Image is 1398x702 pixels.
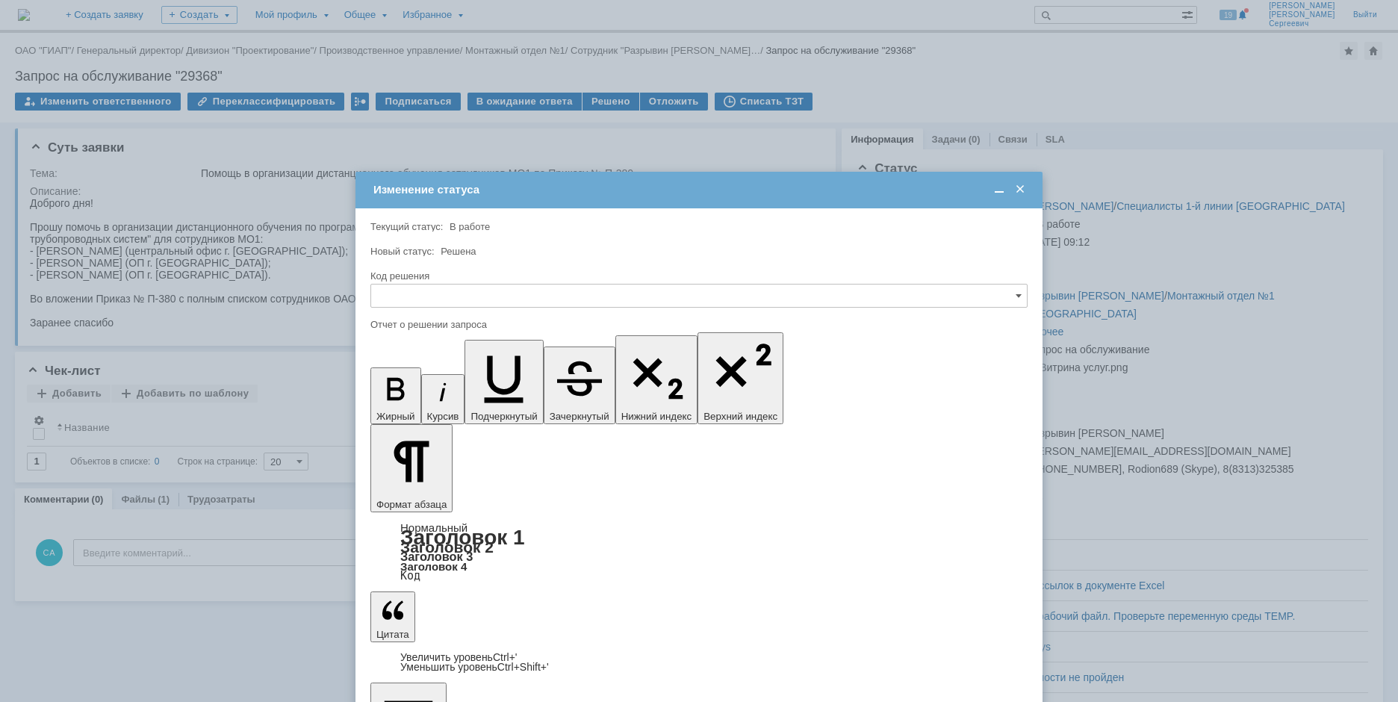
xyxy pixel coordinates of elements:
a: Код [400,569,420,583]
label: Новый статус: [370,246,435,257]
span: Курсив [427,411,459,422]
button: Нижний индекс [615,335,698,424]
a: Increase [400,651,518,663]
button: Верхний индекс [698,332,783,424]
span: Закрыть [1013,183,1028,196]
a: Заголовок 3 [400,550,473,563]
span: Формат абзаца [376,499,447,510]
button: Подчеркнутый [465,340,543,424]
div: Изменение статуса [373,183,1028,196]
a: Заголовок 4 [400,560,467,573]
button: Жирный [370,367,421,424]
span: Цитата [376,629,409,640]
a: Decrease [400,661,549,673]
div: Отчет о решении запроса [370,320,1025,329]
a: Заголовок 1 [400,526,525,549]
a: Нормальный [400,521,467,534]
button: Формат абзаца [370,424,453,512]
button: Зачеркнутый [544,347,615,424]
div: Формат абзаца [370,523,1028,581]
span: Жирный [376,411,415,422]
span: Решена [441,246,476,257]
span: Зачеркнутый [550,411,609,422]
button: Курсив [421,374,465,424]
span: Нижний индекс [621,411,692,422]
a: Заголовок 2 [400,538,494,556]
button: Цитата [370,591,415,642]
span: Свернуть (Ctrl + M) [992,183,1007,196]
span: Подчеркнутый [470,411,537,422]
div: Цитата [370,653,1028,672]
span: Ctrl+Shift+' [497,661,549,673]
span: В работе [450,221,490,232]
span: Ctrl+' [493,651,518,663]
label: Текущий статус: [370,221,443,232]
div: Код решения [370,271,1025,281]
span: Верхний индекс [703,411,777,422]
